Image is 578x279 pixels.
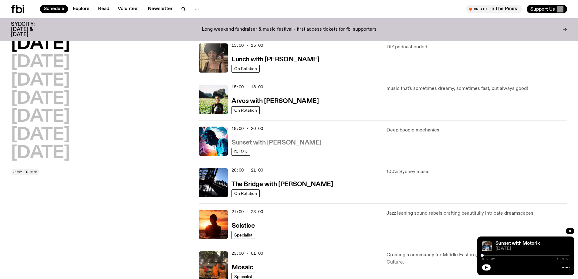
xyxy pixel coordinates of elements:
[387,251,567,266] p: Creating a community for Middle Eastern, [DEMOGRAPHIC_DATA], and African Culture.
[199,210,228,239] img: A girl standing in the ocean as waist level, staring into the rise of the sun.
[232,167,263,173] span: 20:00 - 21:00
[11,36,70,53] button: [DATE]
[40,5,68,13] a: Schedule
[11,169,39,175] button: Jump to now
[387,168,567,175] p: 100% Sydney music
[199,85,228,114] img: Bri is smiling and wearing a black t-shirt. She is standing in front of a lush, green field. Ther...
[114,5,143,13] a: Volunteer
[69,5,93,13] a: Explore
[466,5,522,13] button: On AirIn The Pines
[11,90,70,107] button: [DATE]
[232,209,263,215] span: 21:00 - 23:00
[387,210,567,217] p: Jazz leaning sound rebels crafting beautifully intricate dreamscapes.
[232,223,255,229] h3: Solstice
[232,56,319,63] h3: Lunch with [PERSON_NAME]
[11,108,70,125] button: [DATE]
[144,5,176,13] a: Newsletter
[232,148,250,156] a: DJ Mix
[232,65,260,73] a: On Rotation
[232,106,260,114] a: On Rotation
[11,72,70,89] button: [DATE]
[199,168,228,197] img: People climb Sydney's Harbour Bridge
[11,145,70,162] button: [DATE]
[234,66,257,71] span: On Rotation
[11,22,50,37] h3: SYDCITY: [DATE] & [DATE]
[11,127,70,144] button: [DATE]
[232,264,253,271] h3: Mosaic
[482,241,492,251] img: Andrew, Reenie, and Pat stand in a row, smiling at the camera, in dappled light with a vine leafe...
[232,98,319,104] h3: Arvos with [PERSON_NAME]
[232,181,333,188] h3: The Bridge with [PERSON_NAME]
[527,5,567,13] button: Support Us
[11,54,70,71] button: [DATE]
[232,231,255,239] a: Specialist
[234,149,248,154] span: DJ Mix
[232,263,253,271] a: Mosaic
[13,170,37,174] span: Jump to now
[387,85,567,92] p: music that's sometimes dreamy, sometimes fast, but always good!
[94,5,113,13] a: Read
[234,233,252,237] span: Specialist
[234,191,257,196] span: On Rotation
[232,140,322,146] h3: Sunset with [PERSON_NAME]
[232,55,319,63] a: Lunch with [PERSON_NAME]
[199,127,228,156] img: Simon Caldwell stands side on, looking downwards. He has headphones on. Behind him is a brightly ...
[232,97,319,104] a: Arvos with [PERSON_NAME]
[387,127,567,134] p: Deep boogie mechanics.
[482,258,495,261] span: 0:00:02
[387,43,567,51] p: DIY podcast coded
[530,6,555,12] span: Support Us
[234,274,252,279] span: Specialist
[234,108,257,112] span: On Rotation
[495,241,540,246] a: Sunset with Motorik
[495,247,570,251] span: [DATE]
[232,138,322,146] a: Sunset with [PERSON_NAME]
[232,126,263,131] span: 18:00 - 20:00
[232,43,263,48] span: 13:00 - 15:00
[557,258,570,261] span: 1:59:58
[202,27,377,32] p: Long weekend fundraiser & music festival - first access tickets for fbi supporters
[232,222,255,229] a: Solstice
[232,84,263,90] span: 15:00 - 18:00
[232,250,263,256] span: 23:00 - 01:00
[232,180,333,188] a: The Bridge with [PERSON_NAME]
[232,189,260,197] a: On Rotation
